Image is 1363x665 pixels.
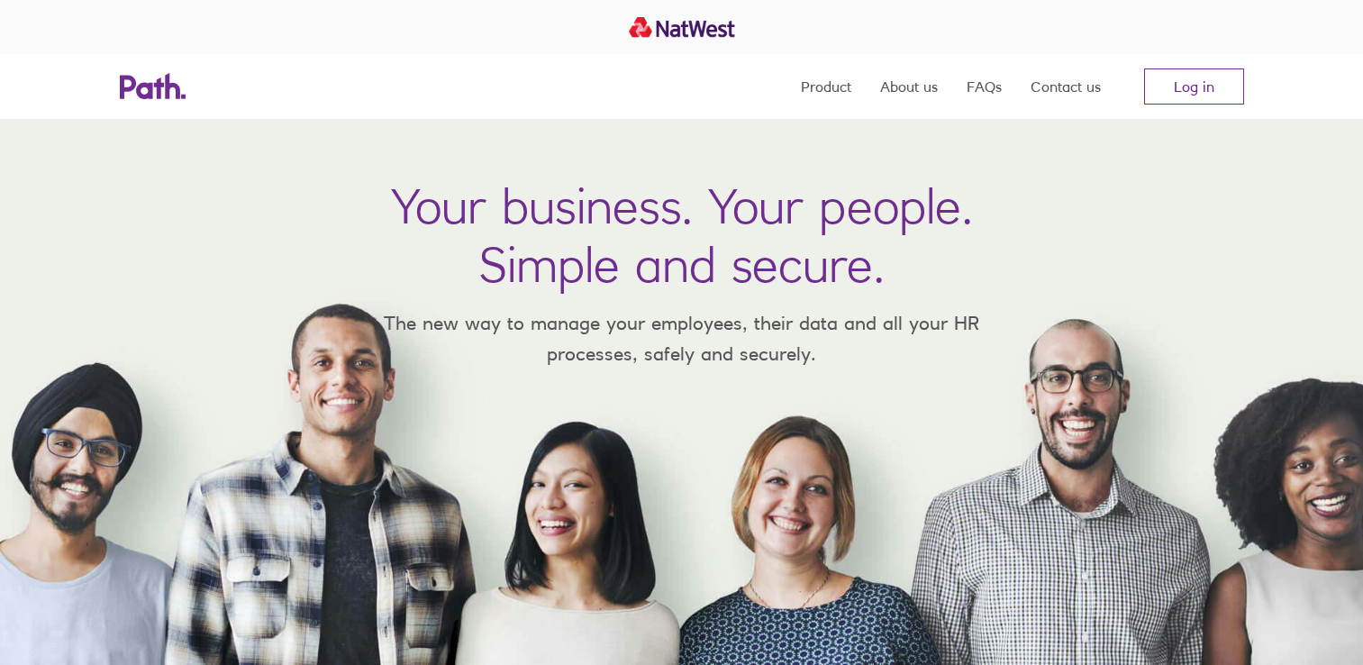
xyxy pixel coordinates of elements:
h1: Your business. Your people. Simple and secure. [391,177,973,294]
a: About us [880,54,938,119]
a: Product [801,54,851,119]
a: FAQs [967,54,1002,119]
a: Contact us [1031,54,1101,119]
a: Log in [1144,68,1244,105]
p: The new way to manage your employees, their data and all your HR processes, safely and securely. [358,308,1006,369]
